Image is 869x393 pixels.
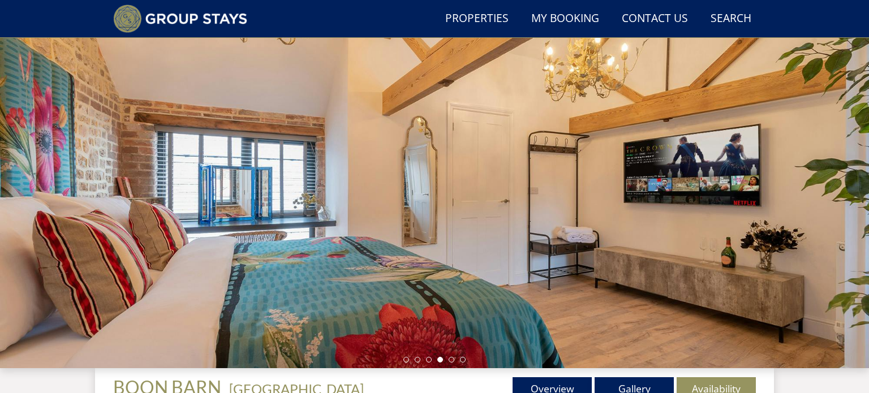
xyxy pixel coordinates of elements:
a: Properties [441,6,513,32]
img: Group Stays [113,5,247,33]
a: My Booking [527,6,604,32]
a: Contact Us [617,6,692,32]
a: Search [706,6,756,32]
